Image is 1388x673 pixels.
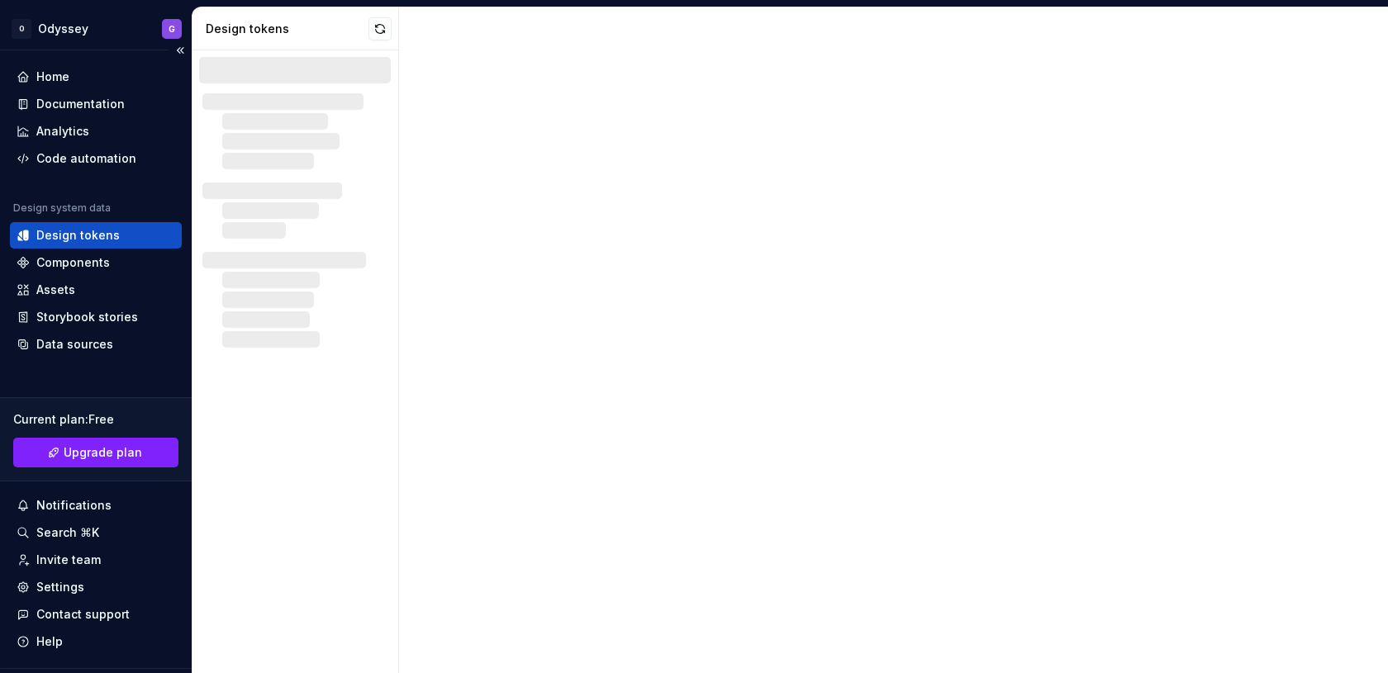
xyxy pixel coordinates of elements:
[10,519,182,546] button: Search ⌘K
[36,69,69,85] div: Home
[36,282,75,298] div: Assets
[36,309,138,325] div: Storybook stories
[12,19,31,39] div: O
[10,304,182,330] a: Storybook stories
[38,21,88,37] div: Odyssey
[13,201,111,215] div: Design system data
[10,118,182,145] a: Analytics
[206,21,368,37] div: Design tokens
[64,444,142,461] span: Upgrade plan
[10,91,182,117] a: Documentation
[36,552,101,568] div: Invite team
[10,277,182,303] a: Assets
[10,64,182,90] a: Home
[10,331,182,358] a: Data sources
[36,254,110,271] div: Components
[36,524,99,541] div: Search ⌘K
[169,22,175,36] div: G
[36,497,112,514] div: Notifications
[10,249,182,276] a: Components
[10,222,182,249] a: Design tokens
[36,96,125,112] div: Documentation
[36,227,120,244] div: Design tokens
[10,547,182,573] a: Invite team
[36,633,63,650] div: Help
[36,579,84,595] div: Settings
[13,438,178,467] a: Upgrade plan
[36,150,136,167] div: Code automation
[10,628,182,655] button: Help
[36,606,130,623] div: Contact support
[169,39,192,62] button: Collapse sidebar
[10,492,182,519] button: Notifications
[3,11,188,46] button: OOdysseyG
[36,123,89,140] div: Analytics
[10,601,182,628] button: Contact support
[36,336,113,353] div: Data sources
[10,574,182,600] a: Settings
[10,145,182,172] a: Code automation
[13,411,178,428] div: Current plan : Free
